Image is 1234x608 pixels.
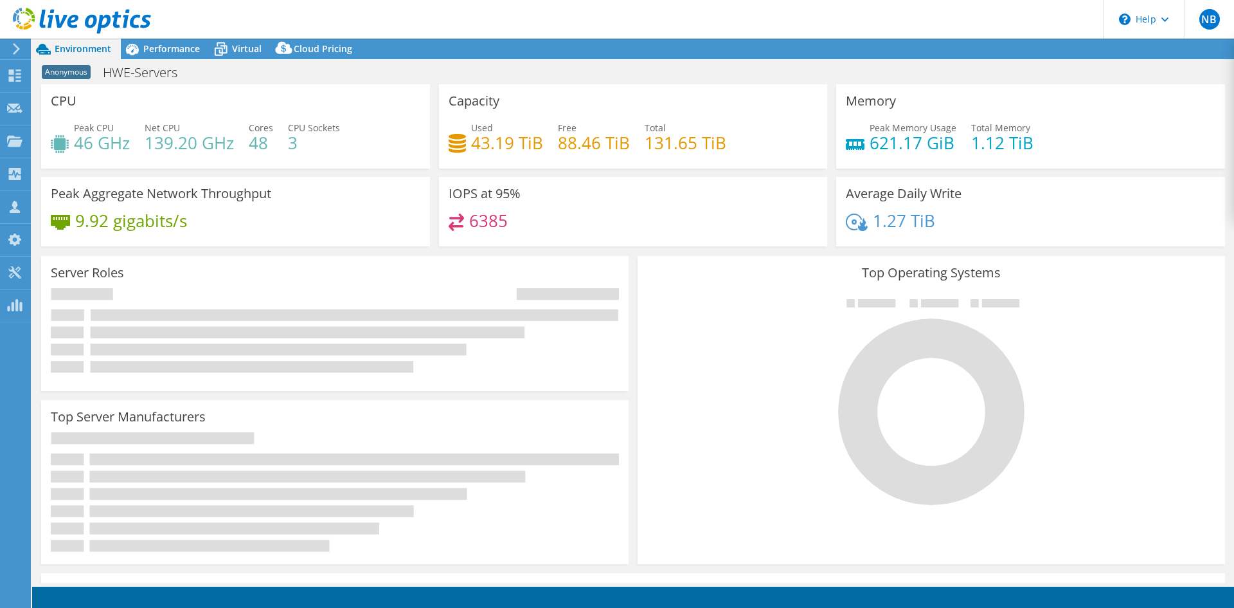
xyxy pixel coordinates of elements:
h4: 46 GHz [74,136,130,150]
h3: IOPS at 95% [449,187,521,201]
h4: 1.27 TiB [873,214,935,228]
span: Cores [249,122,273,134]
h4: 48 [249,136,273,150]
span: Environment [55,42,111,55]
span: Peak Memory Usage [870,122,956,134]
span: Anonymous [42,65,91,79]
h4: 6385 [469,214,508,228]
h4: 131.65 TiB [645,136,726,150]
span: Peak CPU [74,122,114,134]
span: Total [645,122,666,134]
h3: Server Roles [51,266,124,280]
h3: Memory [846,94,896,108]
h3: Top Operating Systems [647,266,1215,280]
h3: Top Server Manufacturers [51,410,206,424]
h4: 139.20 GHz [145,136,234,150]
span: Free [558,122,577,134]
span: Total Memory [971,122,1030,134]
h4: 621.17 GiB [870,136,956,150]
span: Virtual [232,42,262,55]
span: Net CPU [145,122,180,134]
svg: \n [1119,14,1131,25]
span: Cloud Pricing [294,42,352,55]
span: CPU Sockets [288,122,340,134]
span: Performance [143,42,200,55]
h3: Capacity [449,94,499,108]
h3: CPU [51,94,76,108]
span: NB [1199,9,1220,30]
h3: Average Daily Write [846,187,961,201]
h4: 1.12 TiB [971,136,1033,150]
h1: HWE-Servers [97,66,197,80]
h4: 9.92 gigabits/s [75,214,187,228]
h4: 88.46 TiB [558,136,630,150]
h3: Peak Aggregate Network Throughput [51,187,271,201]
span: Used [471,122,493,134]
h4: 3 [288,136,340,150]
h4: 43.19 TiB [471,136,543,150]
